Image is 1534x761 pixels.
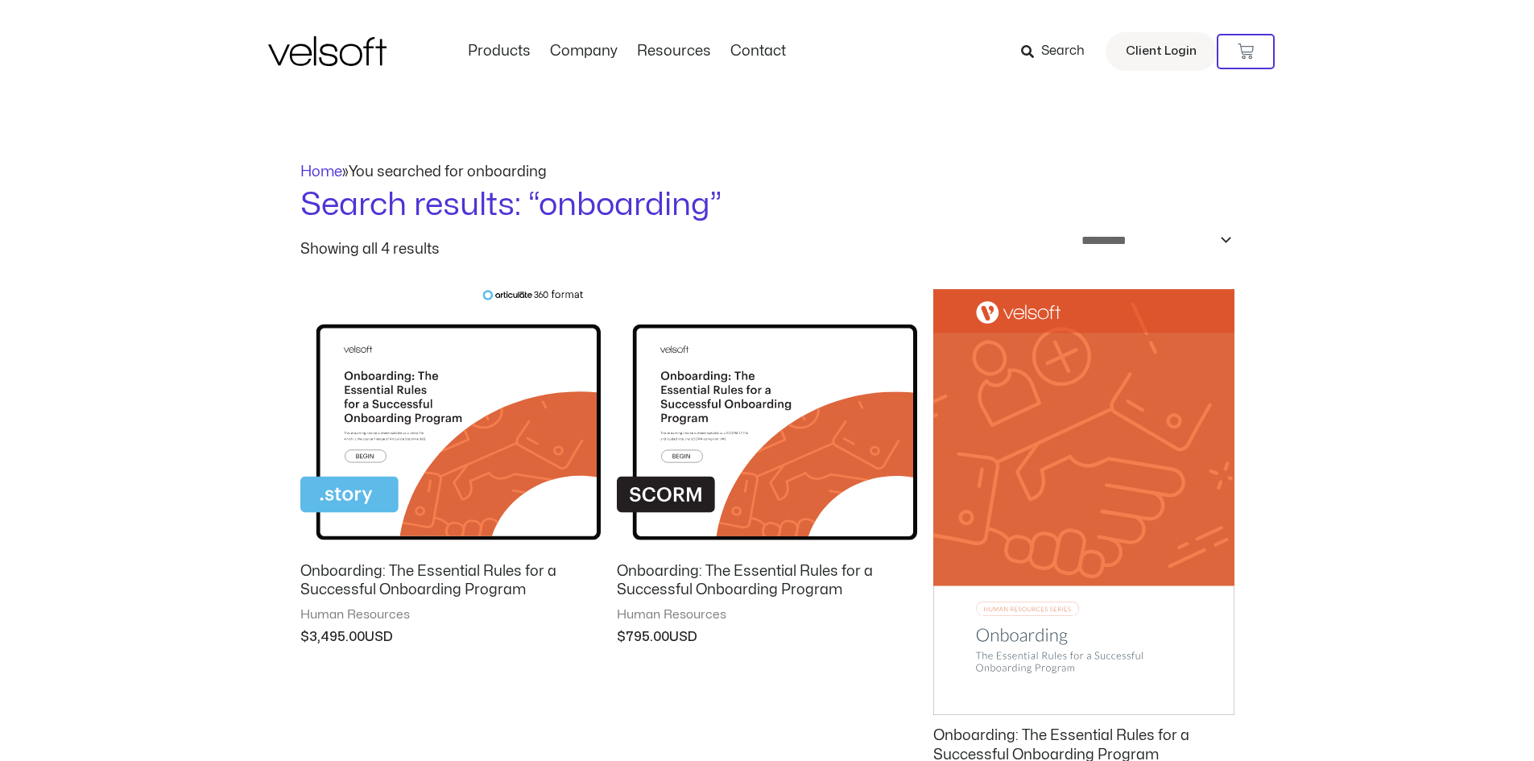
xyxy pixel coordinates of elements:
a: CompanyMenu Toggle [540,43,627,60]
a: ContactMenu Toggle [721,43,796,60]
span: $ [300,631,309,643]
a: ProductsMenu Toggle [458,43,540,60]
span: Human Resources [617,607,917,623]
nav: Menu [458,43,796,60]
h1: Search results: “onboarding” [300,183,1234,228]
h2: Onboarding: The Essential Rules for a Successful Onboarding Program [617,562,917,600]
a: Onboarding: The Essential Rules for a Successful Onboarding Program [617,562,917,607]
bdi: 3,495.00 [300,631,365,643]
span: Search [1041,41,1085,62]
p: Showing all 4 results [300,242,440,257]
select: Shop order [1071,228,1234,253]
img: Onboarding: The Essential Rules for a Successful Onboarding Program [617,289,917,551]
a: Client Login [1106,32,1217,71]
img: Onboarding: The Essential Rules for a Successful Onboarding Program [933,289,1234,716]
a: Search [1021,38,1096,65]
img: Velsoft Training Materials [268,36,387,66]
span: You searched for onboarding [349,165,547,179]
a: Home [300,165,342,179]
a: ResourcesMenu Toggle [627,43,721,60]
h2: Onboarding: The Essential Rules for a Successful Onboarding Program [300,562,601,600]
span: Client Login [1126,41,1197,62]
span: Human Resources [300,607,601,623]
a: Onboarding: The Essential Rules for a Successful Onboarding Program [300,562,601,607]
span: $ [617,631,626,643]
img: Onboarding: The Essential Rules for a Successful Onboarding Program [300,289,601,551]
span: » [300,165,547,179]
bdi: 795.00 [617,631,669,643]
